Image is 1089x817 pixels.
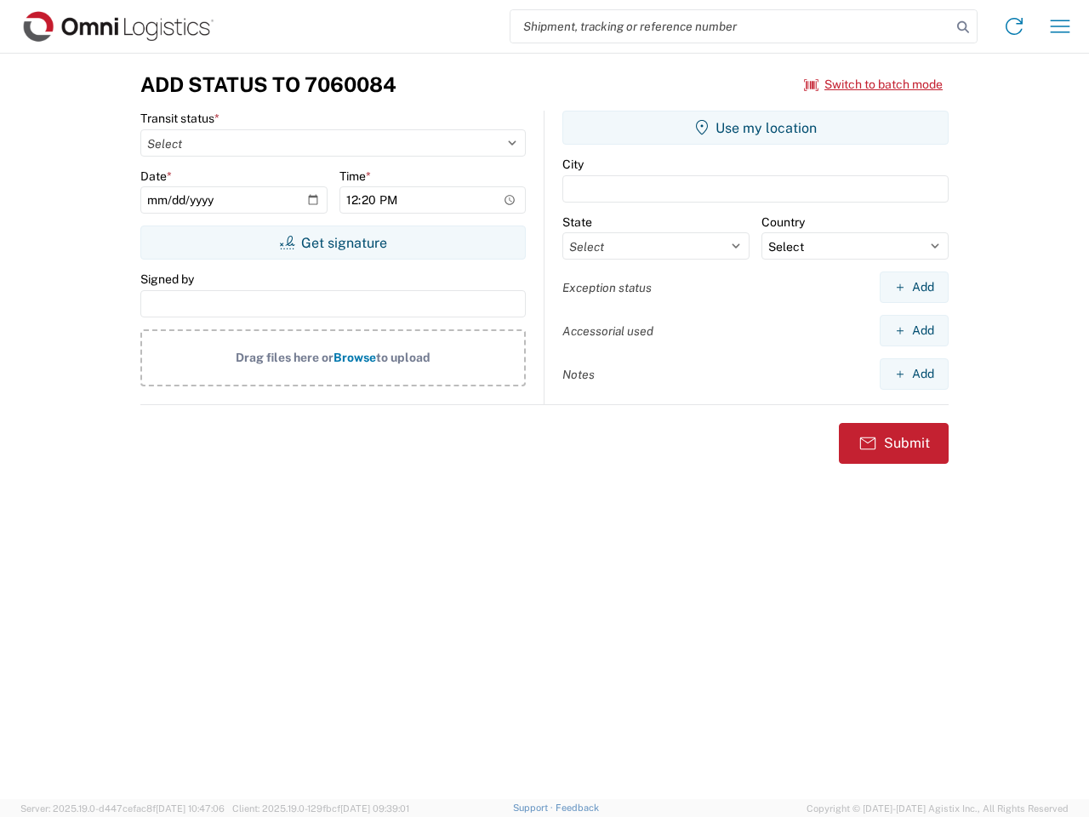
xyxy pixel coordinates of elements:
[562,214,592,230] label: State
[140,271,194,287] label: Signed by
[510,10,951,43] input: Shipment, tracking or reference number
[340,803,409,814] span: [DATE] 09:39:01
[376,351,430,364] span: to upload
[880,271,949,303] button: Add
[562,111,949,145] button: Use my location
[562,367,595,382] label: Notes
[562,280,652,295] label: Exception status
[562,157,584,172] label: City
[232,803,409,814] span: Client: 2025.19.0-129fbcf
[513,803,556,813] a: Support
[140,111,220,126] label: Transit status
[140,226,526,260] button: Get signature
[839,423,949,464] button: Submit
[880,315,949,346] button: Add
[156,803,225,814] span: [DATE] 10:47:06
[807,801,1069,816] span: Copyright © [DATE]-[DATE] Agistix Inc., All Rights Reserved
[20,803,225,814] span: Server: 2025.19.0-d447cefac8f
[556,803,599,813] a: Feedback
[140,169,172,184] label: Date
[140,72,396,97] h3: Add Status to 7060084
[880,358,949,390] button: Add
[562,323,653,339] label: Accessorial used
[334,351,376,364] span: Browse
[804,71,943,99] button: Switch to batch mode
[236,351,334,364] span: Drag files here or
[339,169,371,184] label: Time
[761,214,805,230] label: Country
